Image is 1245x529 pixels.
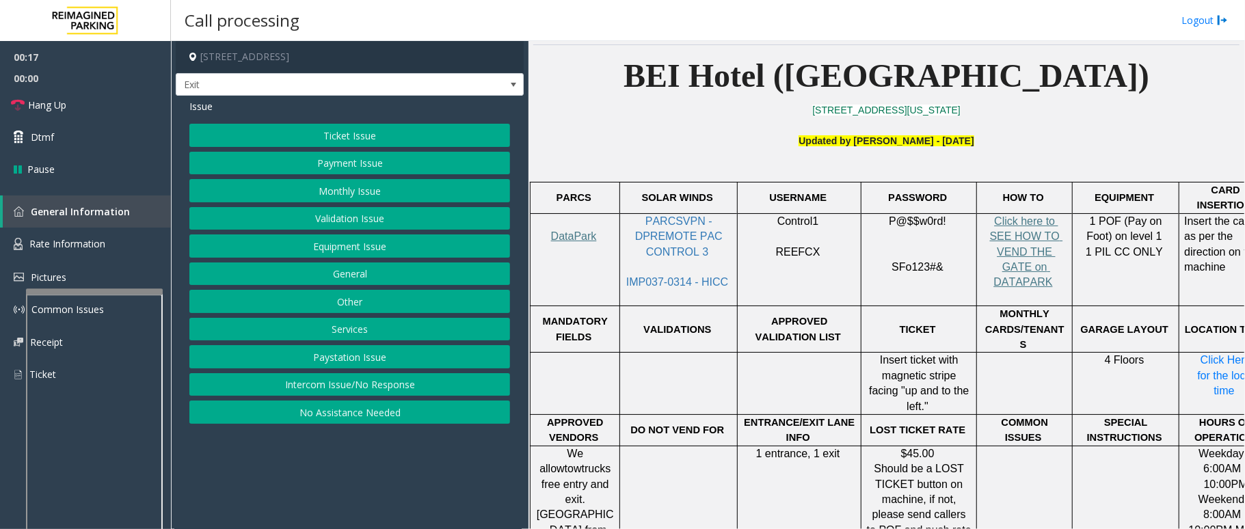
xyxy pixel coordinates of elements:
[1003,192,1044,203] span: HOW TO
[189,290,510,313] button: Other
[189,401,510,424] button: No Assistance Needed
[755,316,841,342] span: APPROVED VALIDATION LIST
[14,368,23,381] img: 'icon'
[14,206,24,217] img: 'icon'
[27,162,55,176] span: Pause
[189,99,213,113] span: Issue
[1181,13,1228,27] a: Logout
[1086,246,1163,258] span: 1 PIL CC ONLY
[870,424,965,435] span: LOST TICKET RATE
[14,338,23,347] img: 'icon'
[626,276,728,288] span: IMP037-0314 - HICC
[756,448,840,459] span: 1 entrance, 1 exit
[189,345,510,368] button: Paystation Issue
[812,105,961,116] a: [STREET_ADDRESS][US_STATE]
[14,238,23,250] img: 'icon'
[557,192,591,203] span: PARCS
[642,192,713,203] span: SOLAR WINDS
[176,74,454,96] span: Exit
[900,324,936,335] span: TICKET
[1217,13,1228,27] img: logout
[14,273,24,282] img: 'icon'
[1095,192,1154,203] span: EQUIPMENT
[1105,354,1144,366] span: 4 Floors
[888,192,947,203] span: PASSWORD
[14,304,25,315] img: 'icon'
[543,316,611,342] span: MANDATORY FIELDS
[189,207,510,230] button: Validation Issue
[189,152,510,175] button: Payment Issue
[630,424,724,435] span: DO NOT VEND FOR
[189,373,510,396] button: Intercom Issue/No Response
[776,246,820,258] span: REEFCX
[990,216,1063,288] a: Click here to SEE HOW TO VEND THE GATE on DATAPARK
[29,237,105,250] span: Rate Information
[1080,324,1168,335] span: GARAGE LAYOUT
[901,448,935,459] span: $45.00
[551,231,597,242] a: DataPark
[744,417,857,443] span: ENTRANCE/EXIT LANE INFO
[3,195,171,228] a: General Information
[869,354,972,411] span: Insert ticket with magnetic stripe facing "up and to the left."
[176,41,524,73] h4: [STREET_ADDRESS]
[1086,215,1165,242] span: 1 POF (Pay on Foot) on level 1
[28,98,66,112] span: Hang Up
[643,324,711,335] span: VALIDATIONS
[189,234,510,258] button: Equipment Issue
[777,215,818,227] span: Control1
[189,318,510,341] button: Services
[189,262,510,286] button: General
[189,124,510,147] button: Ticket Issue
[547,417,606,443] span: APPROVED VENDORS
[892,261,943,273] span: SFo123#&
[551,230,597,242] span: DataPark
[1002,417,1051,443] span: COMMON ISSUES
[624,57,1149,94] b: BEI Hotel ([GEOGRAPHIC_DATA])
[31,205,130,218] span: General Information
[565,463,582,474] span: tow
[31,130,54,144] span: Dtmf
[990,215,1063,288] span: Click here to SEE HOW TO VEND THE GATE on DATAPARK
[31,271,66,284] span: Pictures
[635,215,725,258] span: PARCSVPN - DPREMOTE PAC CONTROL 3
[799,135,974,146] b: Updated by [PERSON_NAME] - [DATE]
[985,308,1065,350] span: MONTHLY CARDS/TENANTS
[1087,417,1162,443] span: SPECIAL INSTRUCTIONS
[769,192,827,203] span: USERNAME
[178,3,306,37] h3: Call processing
[189,179,510,202] button: Monthly Issue
[889,215,946,227] span: P@$$w0rd!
